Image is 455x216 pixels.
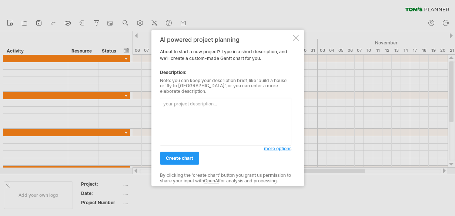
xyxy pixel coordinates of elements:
[160,69,291,76] div: Description:
[166,156,193,161] span: create chart
[160,78,291,94] div: Note: you can keep your description brief, like 'build a house' or 'fly to [GEOGRAPHIC_DATA]', or...
[160,152,199,165] a: create chart
[160,36,291,43] div: AI powered project planning
[160,173,291,184] div: By clicking the 'create chart' button you grant us permission to share your input with for analys...
[264,146,291,152] a: more options
[204,178,219,183] a: OpenAI
[264,146,291,152] span: more options
[160,36,291,179] div: About to start a new project? Type in a short description, and we'll create a custom-made Gantt c...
